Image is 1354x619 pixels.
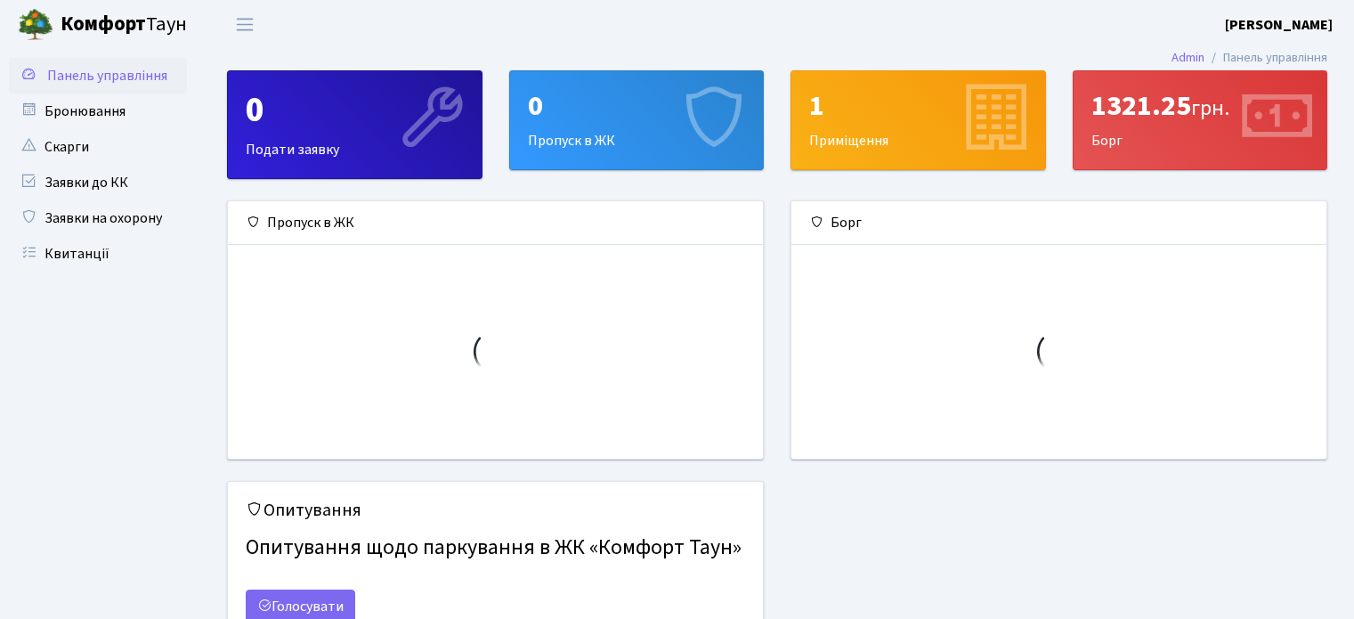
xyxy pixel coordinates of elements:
a: Бронювання [9,94,187,129]
li: Панель управління [1204,48,1327,68]
a: Квитанції [9,236,187,272]
div: 1321.25 [1091,89,1309,123]
div: Пропуск в ЖК [228,201,763,245]
img: logo.png [18,7,53,43]
div: Борг [1074,71,1327,169]
div: 1 [809,89,1027,123]
nav: breadcrumb [1145,39,1354,77]
div: 0 [528,89,746,123]
h4: Опитування щодо паркування в ЖК «Комфорт Таун» [246,528,745,568]
a: Панель управління [9,58,187,94]
h5: Опитування [246,500,745,521]
button: Переключити навігацію [223,10,267,39]
b: [PERSON_NAME] [1225,15,1333,35]
a: 1Приміщення [791,70,1046,170]
div: Борг [791,201,1326,245]
a: Скарги [9,129,187,165]
span: Панель управління [47,66,167,86]
a: [PERSON_NAME] [1225,14,1333,36]
div: Приміщення [791,71,1045,169]
a: Заявки на охорону [9,200,187,236]
span: Таун [61,10,187,40]
div: Пропуск в ЖК [510,71,764,169]
a: 0Пропуск в ЖК [509,70,765,170]
a: Admin [1172,48,1204,67]
div: 0 [246,89,464,132]
a: 0Подати заявку [227,70,482,179]
span: грн. [1191,93,1229,124]
b: Комфорт [61,10,146,38]
a: Заявки до КК [9,165,187,200]
div: Подати заявку [228,71,482,178]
